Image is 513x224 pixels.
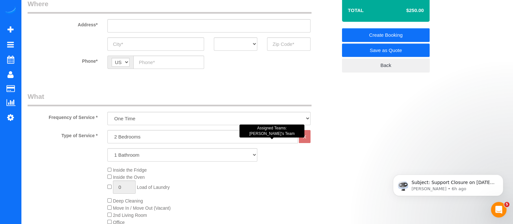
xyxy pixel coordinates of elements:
iframe: Intercom live chat [491,202,507,217]
a: Create Booking [342,28,430,42]
label: Type of Service * [23,130,103,139]
span: Deep Cleaning [113,198,143,204]
strong: Total [348,7,364,13]
label: Phone* [23,56,103,64]
iframe: Intercom notifications message [383,161,513,206]
span: Inside the Fridge [113,167,147,173]
span: 5 [504,202,509,207]
a: Back [342,59,430,72]
input: City* [107,37,204,51]
a: Save as Quote [342,44,430,57]
label: Frequency of Service * [23,112,103,121]
span: Load of Laundry [137,185,170,190]
span: 2nd Living Room [113,213,147,218]
h4: $250.00 [387,8,424,13]
label: Address* [23,19,103,28]
input: Zip Code* [267,37,311,51]
legend: What [28,92,311,106]
input: Phone* [133,56,204,69]
span: Inside the Oven [113,175,145,180]
img: Automaid Logo [4,7,17,16]
span: Move In / Move Out (Vacant) [113,205,171,211]
div: Assigned Teams: [PERSON_NAME]'s Team [239,125,304,138]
